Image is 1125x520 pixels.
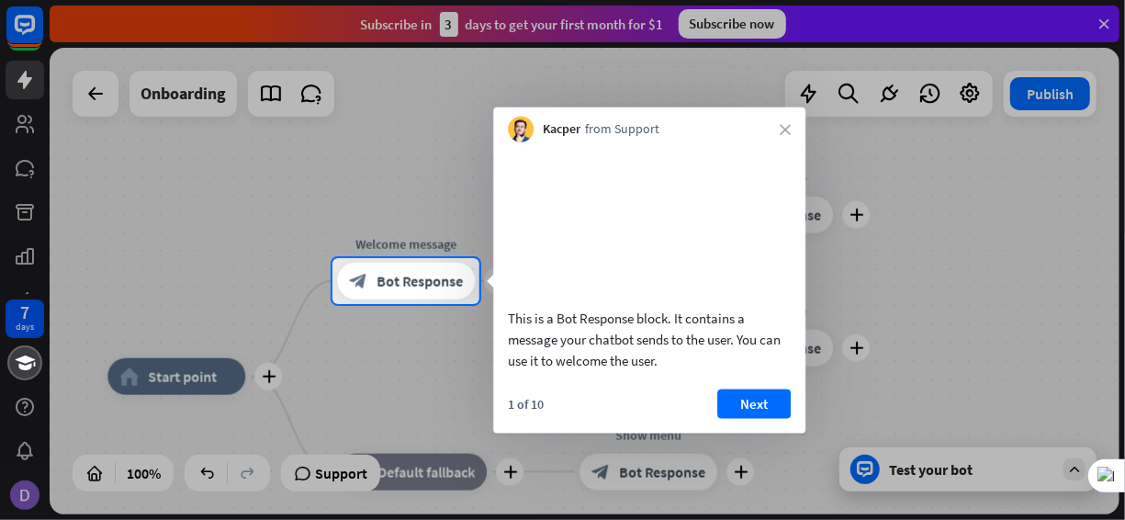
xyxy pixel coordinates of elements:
[508,307,791,370] div: This is a Bot Response block. It contains a message your chatbot sends to the user. You can use i...
[585,120,659,139] span: from Support
[508,395,544,412] div: 1 of 10
[349,272,367,290] i: block_bot_response
[377,272,463,290] span: Bot Response
[780,124,791,135] i: close
[543,120,580,139] span: Kacper
[717,389,791,418] button: Next
[15,7,70,62] button: Open LiveChat chat widget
